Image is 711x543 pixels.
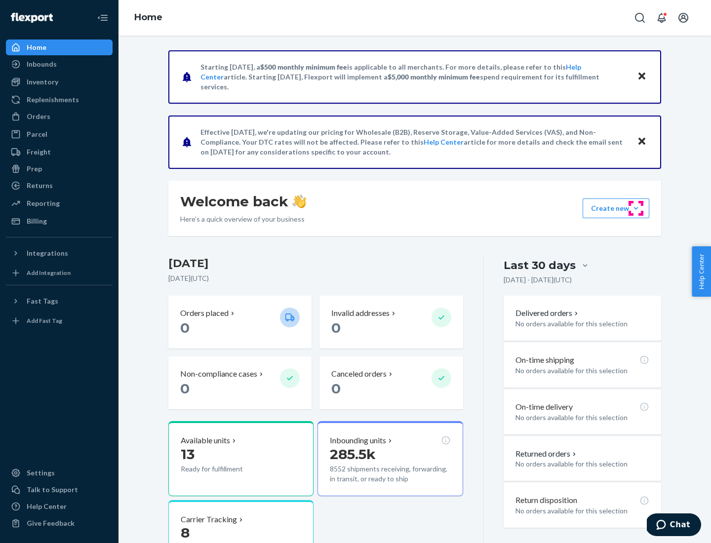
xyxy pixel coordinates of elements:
a: Home [134,12,162,23]
button: Close Navigation [93,8,113,28]
div: Prep [27,164,42,174]
a: Parcel [6,126,113,142]
div: Orders [27,112,50,121]
div: Last 30 days [504,258,576,273]
button: Give Feedback [6,515,113,531]
p: On-time shipping [515,354,574,366]
a: Help Center [424,138,464,146]
button: Returned orders [515,448,578,460]
button: Integrations [6,245,113,261]
div: Billing [27,216,47,226]
button: Inbounding units285.5k8552 shipments receiving, forwarding, in transit, or ready to ship [317,421,463,496]
h3: [DATE] [168,256,463,271]
p: No orders available for this selection [515,506,649,516]
span: $500 monthly minimum fee [260,63,347,71]
a: Replenishments [6,92,113,108]
button: Open notifications [652,8,671,28]
div: Add Integration [27,269,71,277]
p: No orders available for this selection [515,459,649,469]
div: Freight [27,147,51,157]
div: Inventory [27,77,58,87]
p: No orders available for this selection [515,319,649,329]
span: $5,000 monthly minimum fee [388,73,480,81]
p: 8552 shipments receiving, forwarding, in transit, or ready to ship [330,464,450,484]
div: Integrations [27,248,68,258]
div: Settings [27,468,55,478]
a: Inventory [6,74,113,90]
p: Carrier Tracking [181,514,237,525]
button: Delivered orders [515,308,580,319]
div: Help Center [27,502,67,511]
p: Here’s a quick overview of your business [180,214,306,224]
button: Canceled orders 0 [319,356,463,409]
div: Reporting [27,198,60,208]
p: No orders available for this selection [515,413,649,423]
h1: Welcome back [180,193,306,210]
a: Add Fast Tag [6,313,113,329]
p: No orders available for this selection [515,366,649,376]
p: On-time delivery [515,401,573,413]
button: Create new [583,198,649,218]
span: 285.5k [330,446,376,463]
p: Inbounding units [330,435,386,446]
button: Fast Tags [6,293,113,309]
div: Parcel [27,129,47,139]
div: Give Feedback [27,518,75,528]
a: Settings [6,465,113,481]
button: Talk to Support [6,482,113,498]
div: Inbounds [27,59,57,69]
button: Open Search Box [630,8,650,28]
span: 0 [331,380,341,397]
p: Invalid addresses [331,308,390,319]
button: Close [635,135,648,149]
img: hand-wave emoji [292,194,306,208]
p: [DATE] ( UTC ) [168,273,463,283]
a: Add Integration [6,265,113,281]
a: Reporting [6,195,113,211]
button: Available units13Ready for fulfillment [168,421,314,496]
div: Talk to Support [27,485,78,495]
a: Prep [6,161,113,177]
span: 0 [180,380,190,397]
button: Help Center [692,246,711,297]
div: Returns [27,181,53,191]
button: Invalid addresses 0 [319,296,463,349]
p: [DATE] - [DATE] ( UTC ) [504,275,572,285]
span: 0 [180,319,190,336]
a: Billing [6,213,113,229]
button: Open account menu [673,8,693,28]
div: Home [27,42,46,52]
a: Help Center [6,499,113,514]
p: Non-compliance cases [180,368,257,380]
a: Orders [6,109,113,124]
p: Effective [DATE], we're updating our pricing for Wholesale (B2B), Reserve Storage, Value-Added Se... [200,127,628,157]
ol: breadcrumbs [126,3,170,32]
a: Freight [6,144,113,160]
button: Orders placed 0 [168,296,312,349]
span: 13 [181,446,195,463]
button: Close [635,70,648,84]
p: Return disposition [515,495,577,506]
span: 8 [181,524,190,541]
div: Replenishments [27,95,79,105]
p: Starting [DATE], a is applicable to all merchants. For more details, please refer to this article... [200,62,628,92]
p: Orders placed [180,308,229,319]
img: Flexport logo [11,13,53,23]
iframe: Opens a widget where you can chat to one of our agents [647,513,701,538]
p: Available units [181,435,230,446]
button: Non-compliance cases 0 [168,356,312,409]
a: Home [6,39,113,55]
p: Canceled orders [331,368,387,380]
span: 0 [331,319,341,336]
a: Returns [6,178,113,194]
div: Add Fast Tag [27,316,62,325]
a: Inbounds [6,56,113,72]
div: Fast Tags [27,296,58,306]
p: Ready for fulfillment [181,464,272,474]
